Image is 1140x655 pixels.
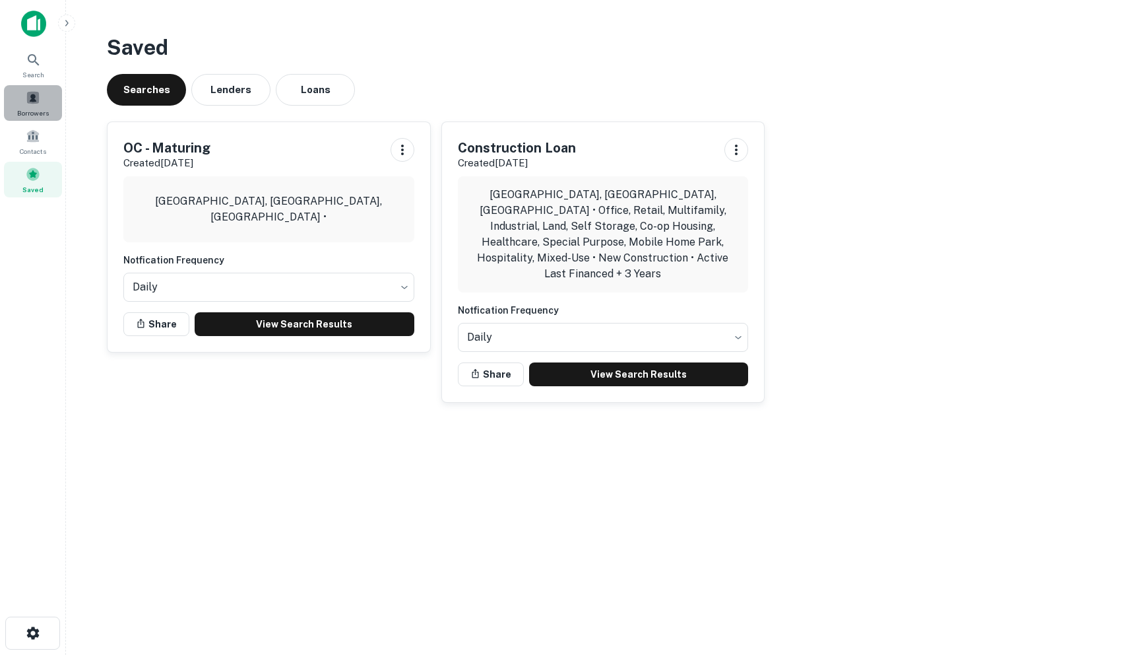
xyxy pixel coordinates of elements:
[123,253,414,267] h6: Notfication Frequency
[17,108,49,118] span: Borrowers
[458,319,749,356] div: Without label
[123,155,210,171] p: Created [DATE]
[195,312,414,336] a: View Search Results
[458,362,524,386] button: Share
[22,69,44,80] span: Search
[123,269,414,306] div: Without label
[123,312,189,336] button: Share
[4,123,62,159] a: Contacts
[458,303,749,318] h6: Notfication Frequency
[21,11,46,37] img: capitalize-icon.png
[107,32,1099,63] h3: Saved
[22,184,44,195] span: Saved
[1074,549,1140,613] iframe: Chat Widget
[468,187,738,282] p: [GEOGRAPHIC_DATA], [GEOGRAPHIC_DATA], [GEOGRAPHIC_DATA] • Office, Retail, Multifamily, Industrial...
[458,155,576,171] p: Created [DATE]
[276,74,355,106] button: Loans
[529,362,749,386] a: View Search Results
[191,74,270,106] button: Lenders
[4,162,62,197] a: Saved
[123,138,210,158] h5: OC - Maturing
[4,85,62,121] a: Borrowers
[4,47,62,83] a: Search
[134,193,404,225] p: [GEOGRAPHIC_DATA], [GEOGRAPHIC_DATA], [GEOGRAPHIC_DATA] •
[20,146,46,156] span: Contacts
[458,138,576,158] h5: Construction Loan
[107,74,186,106] button: Searches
